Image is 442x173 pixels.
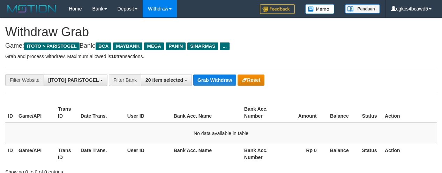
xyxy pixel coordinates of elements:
span: PANIN [166,42,186,50]
img: Feedback.jpg [260,4,295,14]
th: Balance [327,103,359,123]
th: Date Trans. [78,103,125,123]
button: 20 item selected [141,74,192,86]
h4: Game: Bank: [5,42,437,49]
button: Reset [238,74,264,86]
th: Status [359,103,382,123]
img: panduan.png [345,4,380,14]
th: Bank Acc. Number [241,144,280,164]
span: [ITOTO] PARISTOGEL [48,77,99,83]
p: Grab and process withdraw. Maximum allowed is transactions. [5,53,437,60]
th: Trans ID [55,144,78,164]
span: BCA [96,42,111,50]
img: MOTION_logo.png [5,3,58,14]
button: Grab Withdraw [193,74,236,86]
th: ID [5,103,16,123]
td: No data available in table [5,123,437,144]
th: Amount [280,103,327,123]
th: User ID [125,103,171,123]
th: Status [359,144,382,164]
span: SINARMAS [187,42,218,50]
button: [ITOTO] PARISTOGEL [44,74,107,86]
th: Bank Acc. Number [241,103,280,123]
h1: Withdraw Grab [5,25,437,39]
th: Bank Acc. Name [171,103,241,123]
th: ID [5,144,16,164]
span: MAYBANK [113,42,142,50]
th: Action [382,144,437,164]
th: Game/API [16,103,55,123]
span: 20 item selected [145,77,183,83]
div: Filter Bank [109,74,141,86]
th: User ID [125,144,171,164]
th: Action [382,103,437,123]
th: Bank Acc. Name [171,144,241,164]
th: Game/API [16,144,55,164]
th: Balance [327,144,359,164]
span: ... [220,42,229,50]
th: Rp 0 [280,144,327,164]
span: MEGA [144,42,164,50]
span: ITOTO > PARISTOGEL [24,42,80,50]
strong: 10 [111,54,117,59]
div: Filter Website [5,74,44,86]
th: Trans ID [55,103,78,123]
img: Button%20Memo.svg [305,4,335,14]
th: Date Trans. [78,144,125,164]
